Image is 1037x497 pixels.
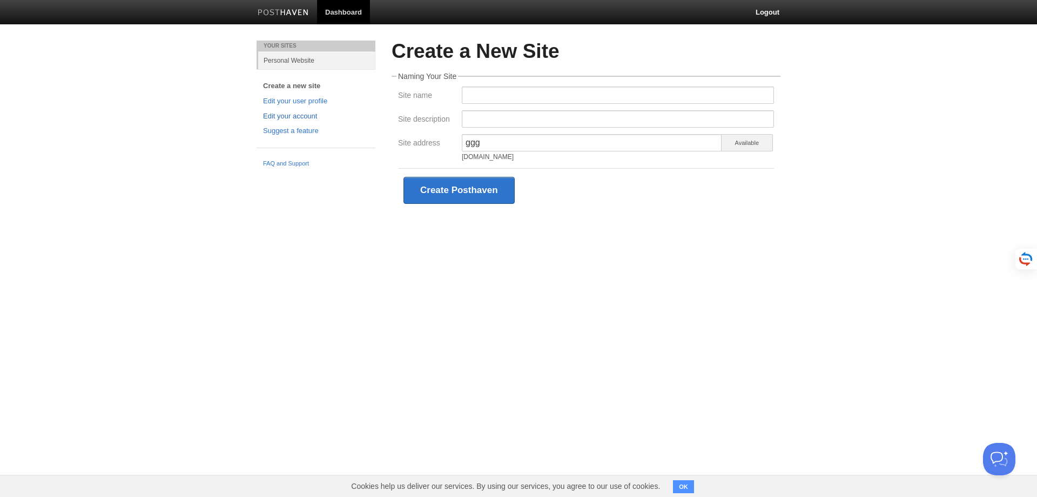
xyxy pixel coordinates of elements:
[462,154,722,160] div: [DOMAIN_NAME]
[257,41,375,51] li: Your Sites
[340,475,671,497] span: Cookies help us deliver our services. By using our services, you agree to our use of cookies.
[263,96,369,107] a: Edit your user profile
[263,159,369,169] a: FAQ and Support
[398,139,455,149] label: Site address
[983,443,1015,475] iframe: Help Scout Beacon - Open
[258,51,375,69] a: Personal Website
[721,134,773,151] span: Available
[403,177,515,204] button: Create Posthaven
[673,480,694,493] button: OK
[398,91,455,102] label: Site name
[263,81,369,92] a: Create a new site
[258,9,309,17] img: Posthaven-bar
[263,125,369,137] a: Suggest a feature
[398,115,455,125] label: Site description
[263,111,369,122] a: Edit your account
[396,72,458,80] legend: Naming Your Site
[392,41,780,63] h2: Create a New Site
